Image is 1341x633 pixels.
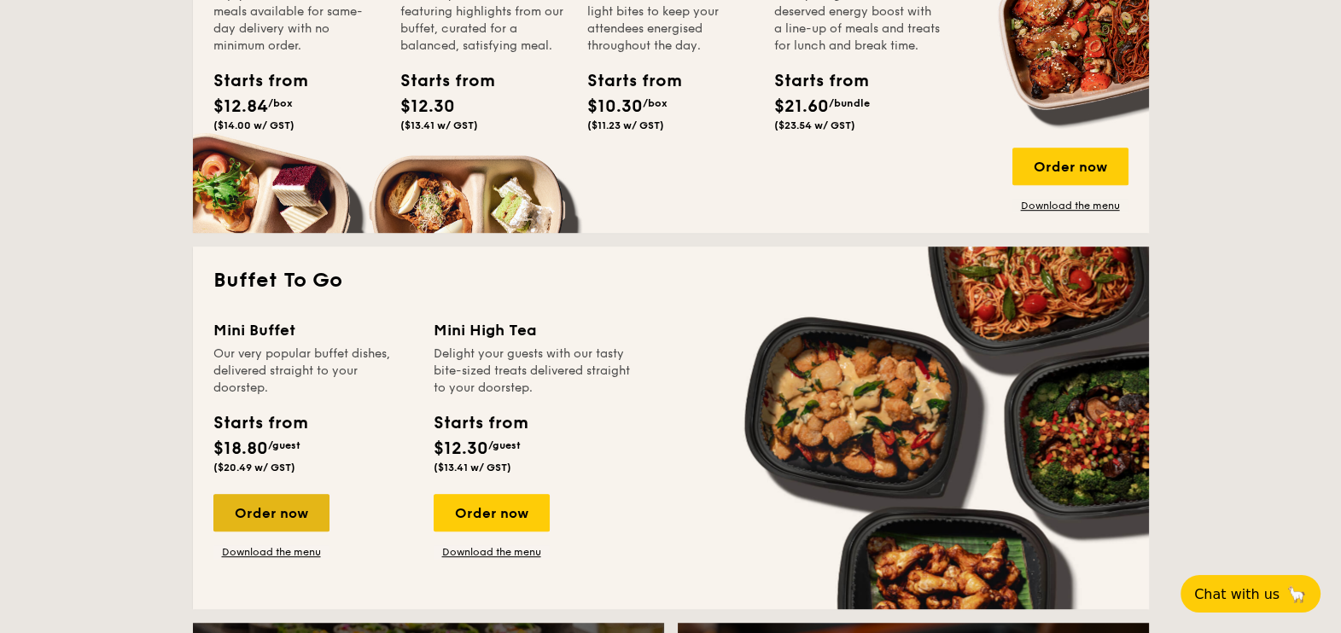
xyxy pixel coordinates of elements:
[434,494,550,531] div: Order now
[213,346,413,397] div: Our very popular buffet dishes, delivered straight to your doorstep.
[400,119,478,131] span: ($13.41 w/ GST)
[643,97,668,109] span: /box
[213,119,294,131] span: ($14.00 w/ GST)
[434,545,550,559] a: Download the menu
[1012,199,1128,212] a: Download the menu
[587,68,664,94] div: Starts from
[587,119,664,131] span: ($11.23 w/ GST)
[213,462,295,473] span: ($20.49 w/ GST)
[213,438,268,459] span: $18.80
[434,462,511,473] span: ($13.41 w/ GST)
[488,439,521,451] span: /guest
[268,97,293,109] span: /box
[434,438,488,459] span: $12.30
[400,96,455,117] span: $12.30
[1181,575,1321,613] button: Chat with us🦙
[213,68,290,94] div: Starts from
[213,318,413,342] div: Mini Buffet
[774,96,829,117] span: $21.60
[1012,148,1128,185] div: Order now
[587,96,643,117] span: $10.30
[213,494,329,531] div: Order now
[213,96,268,117] span: $12.84
[774,68,851,94] div: Starts from
[1286,584,1307,604] span: 🦙
[434,318,633,342] div: Mini High Tea
[213,267,1128,294] h2: Buffet To Go
[1194,586,1280,602] span: Chat with us
[829,97,870,109] span: /bundle
[268,439,300,451] span: /guest
[434,346,633,397] div: Delight your guests with our tasty bite-sized treats delivered straight to your doorstep.
[213,545,329,559] a: Download the menu
[434,410,527,436] div: Starts from
[213,410,306,436] div: Starts from
[774,119,855,131] span: ($23.54 w/ GST)
[400,68,477,94] div: Starts from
